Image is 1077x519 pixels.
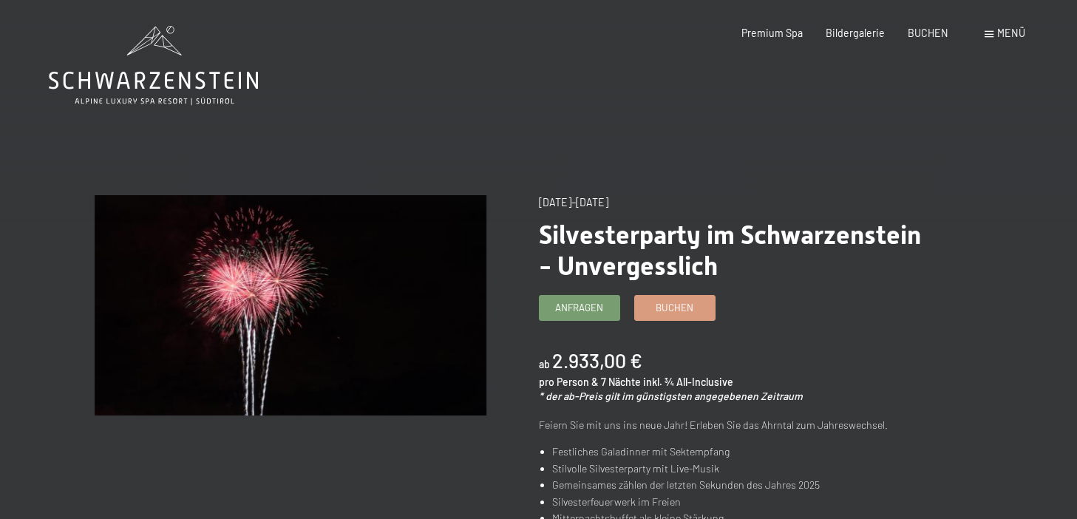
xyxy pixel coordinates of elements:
span: Buchen [656,301,693,314]
a: Buchen [635,296,715,320]
a: Anfragen [540,296,619,320]
li: Gemeinsames zählen der letzten Sekunden des Jahres 2025 [552,477,931,494]
span: [DATE]–[DATE] [539,196,608,208]
span: Anfragen [555,301,603,314]
span: Silvesterparty im Schwarzenstein - Unvergesslich [539,220,921,281]
li: Silvesterfeuerwerk im Freien [552,494,931,511]
b: 2.933,00 € [552,348,642,372]
span: 7 Nächte [601,376,641,388]
em: * der ab-Preis gilt im günstigsten angegebenen Zeitraum [539,390,803,402]
li: Stilvolle Silvesterparty mit Live-Musik [552,461,931,478]
a: Bildergalerie [826,27,885,39]
img: Silvesterparty im Schwarzenstein - Unvergesslich [95,195,486,415]
p: Feiern Sie mit uns ins neue Jahr! Erleben Sie das Ahrntal zum Jahreswechsel. [539,417,931,434]
span: Menü [997,27,1025,39]
span: ab [539,358,550,370]
li: Festliches Galadinner mit Sektempfang [552,444,931,461]
span: pro Person & [539,376,599,388]
a: Premium Spa [741,27,803,39]
a: BUCHEN [908,27,948,39]
span: inkl. ¾ All-Inclusive [643,376,733,388]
